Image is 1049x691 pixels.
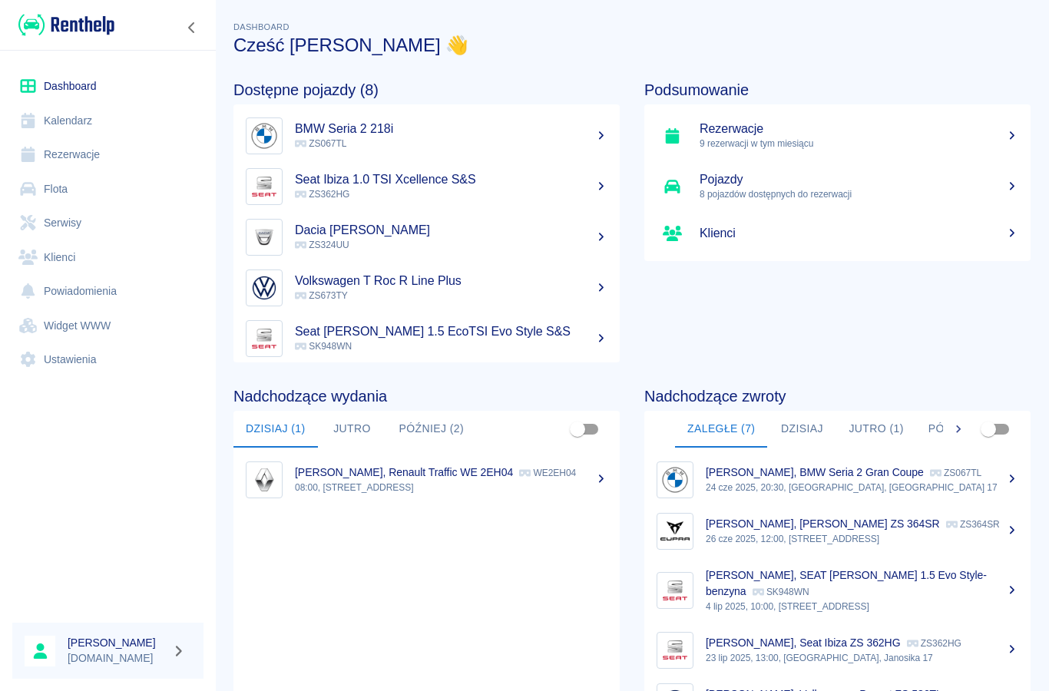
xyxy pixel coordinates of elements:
[68,635,166,650] h6: [PERSON_NAME]
[233,387,620,405] h4: Nadchodzące wydania
[836,411,915,448] button: Jutro (1)
[12,274,204,309] a: Powiadomienia
[916,411,1006,448] button: Później (2)
[180,18,204,38] button: Zwiń nawigację
[12,137,204,172] a: Rezerwacje
[946,519,1000,530] p: ZS364SR
[907,638,961,649] p: ZS362HG
[700,187,1018,201] p: 8 pojazdów dostępnych do rezerwacji
[12,342,204,377] a: Ustawienia
[644,387,1031,405] h4: Nadchodzące zwroty
[318,411,387,448] button: Jutro
[767,411,836,448] button: Dzisiaj
[233,111,620,161] a: ImageBMW Seria 2 218i ZS067TL
[250,223,279,252] img: Image
[519,468,576,478] p: WE2EH04
[233,81,620,99] h4: Dostępne pojazdy (8)
[706,569,987,597] p: [PERSON_NAME], SEAT [PERSON_NAME] 1.5 Evo Style- benzyna
[295,466,513,478] p: [PERSON_NAME], Renault Traffic WE 2EH04
[295,240,349,250] span: ZS324UU
[68,650,166,666] p: [DOMAIN_NAME]
[563,415,592,444] span: Pokaż przypisane tylko do mnie
[233,411,318,448] button: Dzisiaj (1)
[233,212,620,263] a: ImageDacia [PERSON_NAME] ZS324UU
[233,454,620,505] a: Image[PERSON_NAME], Renault Traffic WE 2EH04 WE2EH0408:00, [STREET_ADDRESS]
[706,481,1018,494] p: 24 cze 2025, 20:30, [GEOGRAPHIC_DATA], [GEOGRAPHIC_DATA] 17
[295,121,607,137] h5: BMW Seria 2 218i
[675,411,767,448] button: Zaległe (7)
[700,172,1018,187] h5: Pojazdy
[12,172,204,207] a: Flota
[250,121,279,150] img: Image
[700,226,1018,241] h5: Klienci
[660,636,690,665] img: Image
[12,12,114,38] a: Renthelp logo
[250,172,279,201] img: Image
[706,636,901,649] p: [PERSON_NAME], Seat Ibiza ZS 362HG
[250,324,279,353] img: Image
[706,651,1018,665] p: 23 lip 2025, 13:00, [GEOGRAPHIC_DATA], Janosika 17
[644,81,1031,99] h4: Podsumowanie
[700,137,1018,150] p: 9 rezerwacji w tym miesiącu
[387,411,477,448] button: Później (2)
[233,161,620,212] a: ImageSeat Ibiza 1.0 TSI Xcellence S&S ZS362HG
[18,12,114,38] img: Renthelp logo
[644,505,1031,557] a: Image[PERSON_NAME], [PERSON_NAME] ZS 364SR ZS364SR26 cze 2025, 12:00, [STREET_ADDRESS]
[250,273,279,303] img: Image
[233,22,290,31] span: Dashboard
[706,532,1018,546] p: 26 cze 2025, 12:00, [STREET_ADDRESS]
[233,263,620,313] a: ImageVolkswagen T Roc R Line Plus ZS673TY
[644,557,1031,624] a: Image[PERSON_NAME], SEAT [PERSON_NAME] 1.5 Evo Style- benzyna SK948WN4 lip 2025, 10:00, [STREET_A...
[930,468,981,478] p: ZS067TL
[295,172,607,187] h5: Seat Ibiza 1.0 TSI Xcellence S&S
[12,104,204,138] a: Kalendarz
[295,273,607,289] h5: Volkswagen T Roc R Line Plus
[753,587,809,597] p: SK948WN
[12,206,204,240] a: Serwisy
[295,223,607,238] h5: Dacia [PERSON_NAME]
[644,111,1031,161] a: Rezerwacje9 rezerwacji w tym miesiącu
[12,69,204,104] a: Dashboard
[644,161,1031,212] a: Pojazdy8 pojazdów dostępnych do rezerwacji
[295,341,352,352] span: SK948WN
[660,465,690,494] img: Image
[644,624,1031,676] a: Image[PERSON_NAME], Seat Ibiza ZS 362HG ZS362HG23 lip 2025, 13:00, [GEOGRAPHIC_DATA], Janosika 17
[295,290,348,301] span: ZS673TY
[706,600,1018,613] p: 4 lip 2025, 10:00, [STREET_ADDRESS]
[644,212,1031,255] a: Klienci
[295,481,607,494] p: 08:00, [STREET_ADDRESS]
[706,517,940,530] p: [PERSON_NAME], [PERSON_NAME] ZS 364SR
[644,454,1031,505] a: Image[PERSON_NAME], BMW Seria 2 Gran Coupe ZS067TL24 cze 2025, 20:30, [GEOGRAPHIC_DATA], [GEOGRAP...
[295,189,349,200] span: ZS362HG
[233,35,1031,56] h3: Cześć [PERSON_NAME] 👋
[12,240,204,275] a: Klienci
[660,517,690,546] img: Image
[233,313,620,364] a: ImageSeat [PERSON_NAME] 1.5 EcoTSI Evo Style S&S SK948WN
[974,415,1003,444] span: Pokaż przypisane tylko do mnie
[250,465,279,494] img: Image
[12,309,204,343] a: Widget WWW
[706,466,924,478] p: [PERSON_NAME], BMW Seria 2 Gran Coupe
[660,576,690,605] img: Image
[700,121,1018,137] h5: Rezerwacje
[295,138,346,149] span: ZS067TL
[295,324,607,339] h5: Seat [PERSON_NAME] 1.5 EcoTSI Evo Style S&S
